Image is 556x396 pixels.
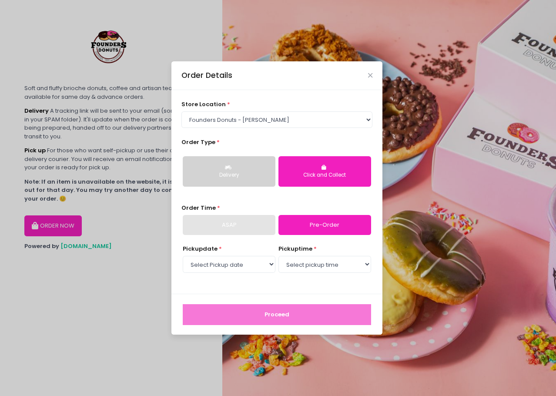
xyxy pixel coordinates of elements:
[181,138,215,146] span: Order Type
[189,171,269,179] div: Delivery
[285,171,365,179] div: Click and Collect
[278,156,371,187] button: Click and Collect
[183,304,371,325] button: Proceed
[368,73,372,77] button: Close
[278,245,312,253] span: pickup time
[181,204,216,212] span: Order Time
[181,100,226,108] span: store location
[183,245,218,253] span: Pickup date
[183,156,275,187] button: Delivery
[278,215,371,235] a: Pre-Order
[181,70,232,81] div: Order Details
